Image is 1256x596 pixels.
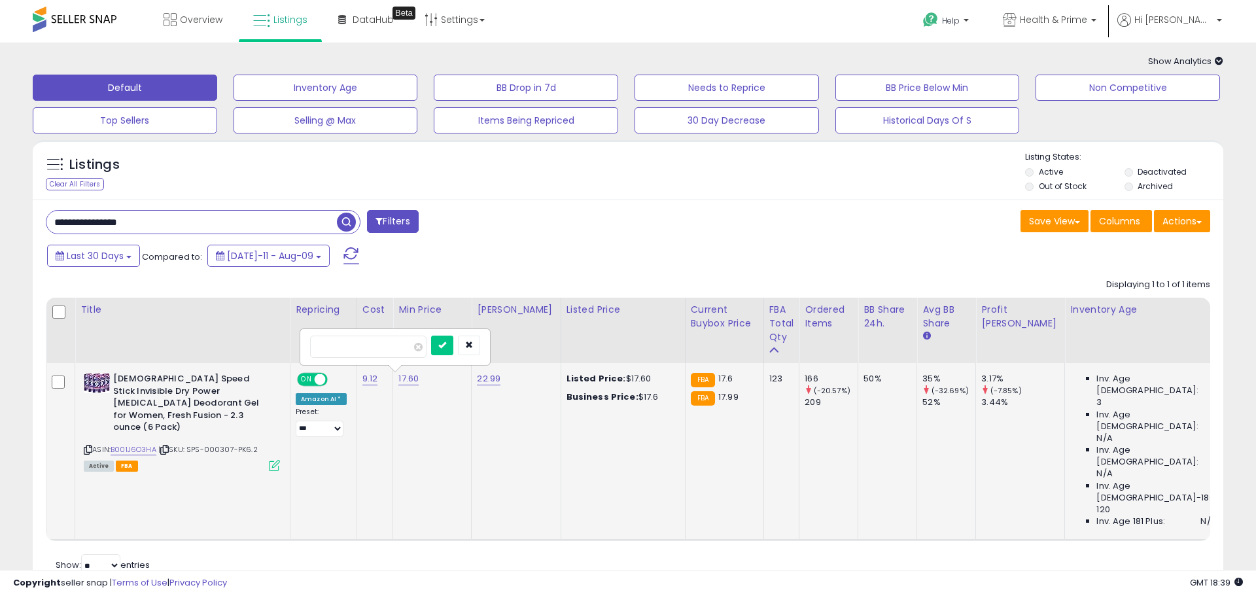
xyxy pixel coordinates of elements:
button: Actions [1154,210,1210,232]
div: ASIN: [84,373,280,470]
span: [DATE]-11 - Aug-09 [227,249,313,262]
div: 3.17% [981,373,1064,385]
span: 2025-09-10 18:39 GMT [1190,576,1243,589]
div: [PERSON_NAME] [477,303,555,317]
span: N/A [1096,432,1112,444]
div: Repricing [296,303,351,317]
small: (-7.85%) [990,385,1022,396]
span: OFF [326,374,347,385]
span: Health & Prime [1020,13,1087,26]
small: (-32.69%) [932,385,969,396]
a: Help [913,2,982,43]
button: Filters [367,210,418,233]
a: 17.60 [398,372,419,385]
span: 17.6 [718,372,733,385]
span: N/A [1200,516,1216,527]
div: Current Buybox Price [691,303,758,330]
span: Help [942,15,960,26]
button: Items Being Repriced [434,107,618,133]
div: Min Price [398,303,466,317]
span: Inv. Age [DEMOGRAPHIC_DATA]: [1096,373,1216,396]
button: Top Sellers [33,107,217,133]
b: Listed Price: [567,372,626,385]
button: Historical Days Of S [835,107,1020,133]
img: 51IRU0NMXNL._SL40_.jpg [84,373,110,393]
small: FBA [691,373,715,387]
a: 22.99 [477,372,500,385]
button: Non Competitive [1036,75,1220,101]
a: 9.12 [362,372,378,385]
span: Compared to: [142,251,202,263]
div: Listed Price [567,303,680,317]
span: N/A [1096,468,1112,480]
span: 120 [1096,504,1109,516]
button: Selling @ Max [234,107,418,133]
label: Deactivated [1138,166,1187,177]
small: FBA [691,391,715,406]
span: | SKU: SPS-000307-PK6.2 [158,444,258,455]
button: BB Price Below Min [835,75,1020,101]
div: 35% [922,373,975,385]
button: Columns [1090,210,1152,232]
div: $17.6 [567,391,675,403]
span: Last 30 Days [67,249,124,262]
a: Hi [PERSON_NAME] [1117,13,1222,43]
div: Displaying 1 to 1 of 1 items [1106,279,1210,291]
span: Overview [180,13,222,26]
span: Inv. Age [DEMOGRAPHIC_DATA]-180: [1096,480,1216,504]
div: Title [80,303,285,317]
span: 3 [1096,396,1102,408]
span: Listings [273,13,307,26]
strong: Copyright [13,576,61,589]
span: FBA [116,461,138,472]
i: Get Help [922,12,939,28]
label: Archived [1138,181,1173,192]
div: Avg BB Share [922,303,970,330]
div: Cost [362,303,388,317]
span: Inv. Age [DEMOGRAPHIC_DATA]: [1096,409,1216,432]
div: Preset: [296,408,347,437]
div: BB Share 24h. [863,303,911,330]
p: Listing States: [1025,151,1223,164]
b: Business Price: [567,391,638,403]
div: $17.60 [567,373,675,385]
span: 17.99 [718,391,739,403]
label: Out of Stock [1039,181,1087,192]
span: Inv. Age 181 Plus: [1096,516,1165,527]
div: 52% [922,396,975,408]
button: Save View [1020,210,1089,232]
div: Profit [PERSON_NAME] [981,303,1059,330]
a: B001J6O3HA [111,444,156,455]
span: Show: entries [56,559,150,571]
div: FBA Total Qty [769,303,794,344]
h5: Listings [69,156,120,174]
span: Hi [PERSON_NAME] [1134,13,1213,26]
span: Show Analytics [1148,55,1223,67]
button: Default [33,75,217,101]
button: 30 Day Decrease [635,107,819,133]
div: 3.44% [981,396,1064,408]
button: Needs to Reprice [635,75,819,101]
div: Inventory Age [1070,303,1221,317]
button: Inventory Age [234,75,418,101]
div: 209 [805,396,858,408]
span: All listings currently available for purchase on Amazon [84,461,114,472]
small: (-20.57%) [814,385,850,396]
small: Avg BB Share. [922,330,930,342]
button: [DATE]-11 - Aug-09 [207,245,330,267]
button: BB Drop in 7d [434,75,618,101]
div: Amazon AI * [296,393,347,405]
a: Privacy Policy [169,576,227,589]
div: Clear All Filters [46,178,104,190]
div: 123 [769,373,790,385]
b: [DEMOGRAPHIC_DATA] Speed Stick Invisible Dry Power [MEDICAL_DATA] Deodorant Gel for Women, Fresh ... [113,373,272,437]
div: 50% [863,373,907,385]
div: Ordered Items [805,303,852,330]
div: 166 [805,373,858,385]
a: Terms of Use [112,576,167,589]
div: Tooltip anchor [392,7,415,20]
span: DataHub [353,13,394,26]
button: Last 30 Days [47,245,140,267]
span: Inv. Age [DEMOGRAPHIC_DATA]: [1096,444,1216,468]
span: Columns [1099,215,1140,228]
